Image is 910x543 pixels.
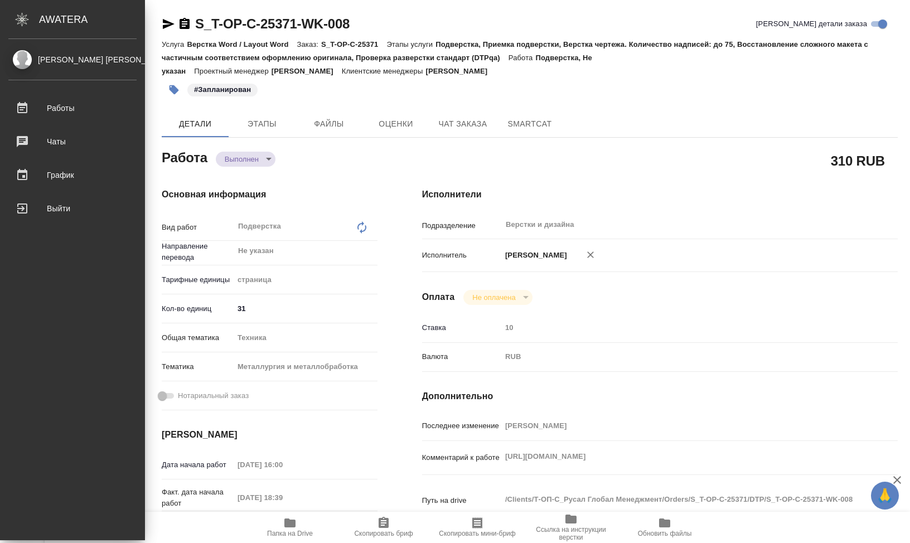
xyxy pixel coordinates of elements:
[194,67,271,75] p: Проектный менеджер
[162,241,234,263] p: Направление перевода
[235,117,289,131] span: Этапы
[162,428,377,442] h4: [PERSON_NAME]
[618,512,711,543] button: Обновить файлы
[221,154,262,164] button: Выполнен
[272,67,342,75] p: [PERSON_NAME]
[178,17,191,31] button: Скопировать ссылку
[524,512,618,543] button: Ссылка на инструкции верстки
[501,418,858,434] input: Пустое поле
[162,147,207,167] h2: Работа
[162,17,175,31] button: Скопировать ссылку для ЯМессенджера
[321,40,386,49] p: S_T-OP-C-25371
[302,117,356,131] span: Файлы
[337,512,430,543] button: Скопировать бриф
[243,512,337,543] button: Папка на Drive
[8,200,137,217] div: Выйти
[422,351,501,362] p: Валюта
[3,161,142,189] a: График
[425,67,496,75] p: [PERSON_NAME]
[162,274,234,285] p: Тарифные единицы
[234,300,377,317] input: ✎ Введи что-нибудь
[8,100,137,117] div: Работы
[39,8,145,31] div: AWATERA
[162,361,234,372] p: Тематика
[430,512,524,543] button: Скопировать мини-бриф
[469,293,519,302] button: Не оплачена
[3,128,142,156] a: Чаты
[3,195,142,222] a: Выйти
[162,487,234,509] p: Факт. дата начала работ
[422,495,501,506] p: Путь на drive
[8,54,137,66] div: [PERSON_NAME] [PERSON_NAME]
[234,457,331,473] input: Пустое поле
[195,16,350,31] a: S_T-OP-C-25371-WK-008
[162,222,234,233] p: Вид работ
[509,54,536,62] p: Работа
[297,40,321,49] p: Заказ:
[439,530,515,537] span: Скопировать мини-бриф
[875,484,894,507] span: 🙏
[422,390,898,403] h4: Дополнительно
[386,40,435,49] p: Этапы услуги
[422,420,501,432] p: Последнее изменение
[178,390,249,401] span: Нотариальный заказ
[187,40,297,49] p: Верстка Word / Layout Word
[194,84,251,95] p: #Запланирован
[3,94,142,122] a: Работы
[267,530,313,537] span: Папка на Drive
[8,167,137,183] div: График
[342,67,426,75] p: Клиентские менеджеры
[578,243,603,267] button: Удалить исполнителя
[501,250,567,261] p: [PERSON_NAME]
[531,526,611,541] span: Ссылка на инструкции верстки
[162,40,868,62] p: Подверстка, Приемка подверстки, Верстка чертежа. Количество надписей: до 75, Восстановление сложн...
[162,332,234,343] p: Общая тематика
[422,250,501,261] p: Исполнитель
[234,489,331,506] input: Пустое поле
[162,77,186,102] button: Добавить тэг
[354,530,413,537] span: Скопировать бриф
[871,482,899,510] button: 🙏
[162,188,377,201] h4: Основная информация
[422,188,898,201] h4: Исполнители
[638,530,692,537] span: Обновить файлы
[436,117,490,131] span: Чат заказа
[501,347,858,366] div: RUB
[168,117,222,131] span: Детали
[422,452,501,463] p: Комментарий к работе
[463,290,532,305] div: Выполнен
[162,459,234,471] p: Дата начала работ
[186,84,259,94] span: Запланирован
[501,490,858,509] textarea: /Clients/Т-ОП-С_Русал Глобал Менеджмент/Orders/S_T-OP-C-25371/DTP/S_T-OP-C-25371-WK-008
[503,117,556,131] span: SmartCat
[422,290,455,304] h4: Оплата
[234,270,377,289] div: страница
[216,152,275,167] div: Выполнен
[422,220,501,231] p: Подразделение
[162,40,187,49] p: Услуга
[422,322,501,333] p: Ставка
[756,18,867,30] span: [PERSON_NAME] детали заказа
[8,133,137,150] div: Чаты
[162,303,234,314] p: Кол-во единиц
[501,319,858,336] input: Пустое поле
[234,328,377,347] div: Техника
[501,447,858,466] textarea: [URL][DOMAIN_NAME]
[369,117,423,131] span: Оценки
[831,151,885,170] h2: 310 RUB
[234,357,377,376] div: Металлургия и металлобработка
